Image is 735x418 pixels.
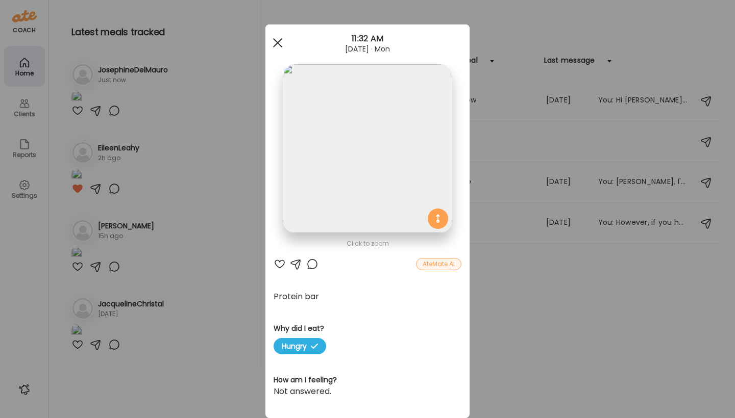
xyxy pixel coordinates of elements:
[416,258,461,270] div: AteMate AI
[274,291,461,303] div: Protein bar
[274,338,326,354] span: Hungry
[283,64,452,233] img: images%2FBtcYaOeRBEZZ6EOPoqpbbQeiyiD3%2FlnJXODspj3nwz0jkzyjW%2FV3HNhrtoyZObQo5uYuvE_1080
[274,323,461,334] h3: Why did I eat?
[274,385,461,398] div: Not answered.
[274,238,461,250] div: Click to zoom
[274,375,461,385] h3: How am I feeling?
[265,45,470,53] div: [DATE] · Mon
[265,33,470,45] div: 11:32 AM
